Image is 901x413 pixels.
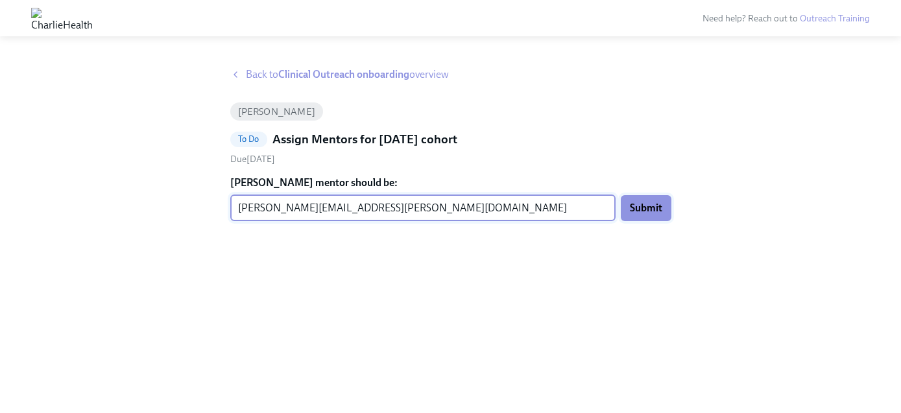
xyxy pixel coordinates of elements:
span: Back to overview [246,67,449,82]
span: Saturday, October 4th 2025, 9:00 am [230,154,275,165]
a: Back toClinical Outreach onboardingoverview [230,67,671,82]
strong: Clinical Outreach onboarding [278,68,409,80]
button: Submit [621,195,671,221]
span: Need help? Reach out to [703,13,870,24]
img: CharlieHealth [31,8,93,29]
span: [PERSON_NAME] [230,107,324,117]
label: [PERSON_NAME] mentor should be: [230,176,671,190]
span: To Do [230,134,267,144]
h5: Assign Mentors for [DATE] cohort [272,131,457,148]
a: Outreach Training [800,13,870,24]
input: Enter their work email address [230,195,616,221]
span: Submit [630,202,662,215]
